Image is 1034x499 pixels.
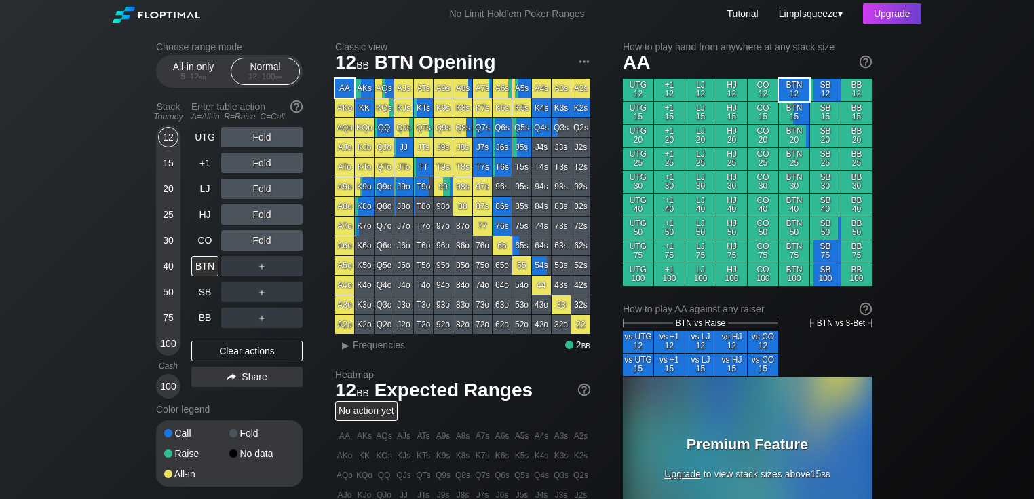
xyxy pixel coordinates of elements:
[716,102,747,124] div: HJ 15
[335,118,354,137] div: AQo
[158,308,178,328] div: 75
[863,3,921,24] div: Upgrade
[841,240,872,263] div: BB 75
[473,276,492,295] div: 74o
[375,138,394,157] div: QJo
[335,295,354,314] div: A3o
[434,217,453,236] div: 97o
[434,118,453,137] div: Q9s
[493,236,512,255] div: 66
[335,256,354,275] div: A5o
[221,308,303,328] div: ＋
[335,98,354,117] div: AKo
[841,194,872,217] div: BB 40
[493,217,512,236] div: 76s
[453,256,472,275] div: 85o
[473,256,492,275] div: 75o
[335,276,354,295] div: A4o
[414,197,433,216] div: T8o
[571,138,590,157] div: J2s
[552,236,571,255] div: 63s
[335,79,354,98] div: AA
[532,217,551,236] div: 74s
[375,315,394,334] div: Q2o
[512,118,531,137] div: Q5s
[623,102,653,124] div: UTG 15
[532,256,551,275] div: 54s
[165,72,222,81] div: 5 – 12
[335,315,354,334] div: A2o
[335,197,354,216] div: A8o
[512,177,531,196] div: 95s
[716,194,747,217] div: HJ 40
[453,295,472,314] div: 83o
[623,303,872,314] div: How to play AA against any raiser
[335,158,354,177] div: ATo
[221,153,303,173] div: Fold
[571,217,590,236] div: 72s
[151,112,186,122] div: Tourney
[810,102,841,124] div: SB 15
[375,197,394,216] div: Q8o
[434,315,453,334] div: 92o
[375,177,394,196] div: Q9o
[414,276,433,295] div: T4o
[394,118,413,137] div: QJs
[375,158,394,177] div: QTo
[414,295,433,314] div: T3o
[473,217,492,236] div: 77
[453,217,472,236] div: 87o
[355,217,374,236] div: K7o
[512,315,531,334] div: 52o
[779,263,809,286] div: BTN 100
[571,98,590,117] div: K2s
[355,118,374,137] div: KQo
[394,98,413,117] div: KJs
[355,315,374,334] div: K2o
[512,158,531,177] div: T5s
[858,301,873,316] img: help.32db89a4.svg
[453,118,472,137] div: Q8s
[623,194,653,217] div: UTG 40
[571,256,590,275] div: 52s
[434,98,453,117] div: K9s
[810,263,841,286] div: SB 100
[716,79,747,101] div: HJ 12
[552,295,571,314] div: 33
[335,236,354,255] div: A6o
[414,79,433,98] div: ATs
[414,138,433,157] div: JTs
[493,79,512,98] div: A6s
[429,8,605,22] div: No Limit Hold’em Poker Ranges
[512,276,531,295] div: 54o
[394,197,413,216] div: J8o
[716,148,747,170] div: HJ 25
[394,138,413,157] div: JJ
[532,315,551,334] div: 42o
[654,217,685,240] div: +1 50
[532,158,551,177] div: T4s
[552,98,571,117] div: K3s
[623,79,653,101] div: UTG 12
[685,194,716,217] div: LJ 40
[532,295,551,314] div: 43o
[453,138,472,157] div: J8s
[372,52,498,75] span: BTN Opening
[333,52,371,75] span: 12
[113,7,199,23] img: Floptimal logo
[623,125,653,147] div: UTG 20
[512,98,531,117] div: K5s
[493,177,512,196] div: 96s
[571,79,590,98] div: A2s
[748,217,778,240] div: CO 50
[685,148,716,170] div: LJ 25
[355,197,374,216] div: K8o
[394,158,413,177] div: JTo
[191,153,218,173] div: +1
[779,79,809,101] div: BTN 12
[453,276,472,295] div: 84o
[748,263,778,286] div: CO 100
[552,158,571,177] div: T3s
[164,428,229,438] div: Call
[434,79,453,98] div: A9s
